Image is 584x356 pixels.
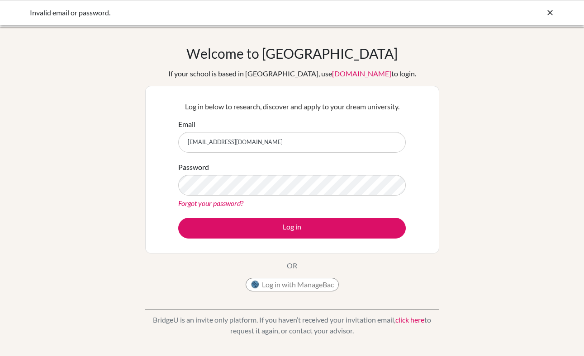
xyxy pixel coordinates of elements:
[186,45,398,61] h1: Welcome to [GEOGRAPHIC_DATA]
[395,315,424,324] a: click here
[332,69,391,78] a: [DOMAIN_NAME]
[168,68,416,79] div: If your school is based in [GEOGRAPHIC_DATA], use to login.
[178,218,406,239] button: Log in
[178,199,243,207] a: Forgot your password?
[30,7,419,18] div: Invalid email or password.
[246,278,339,291] button: Log in with ManageBac
[178,162,209,173] label: Password
[145,314,439,336] p: BridgeU is an invite only platform. If you haven’t received your invitation email, to request it ...
[178,119,195,130] label: Email
[287,260,297,271] p: OR
[178,101,406,112] p: Log in below to research, discover and apply to your dream university.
